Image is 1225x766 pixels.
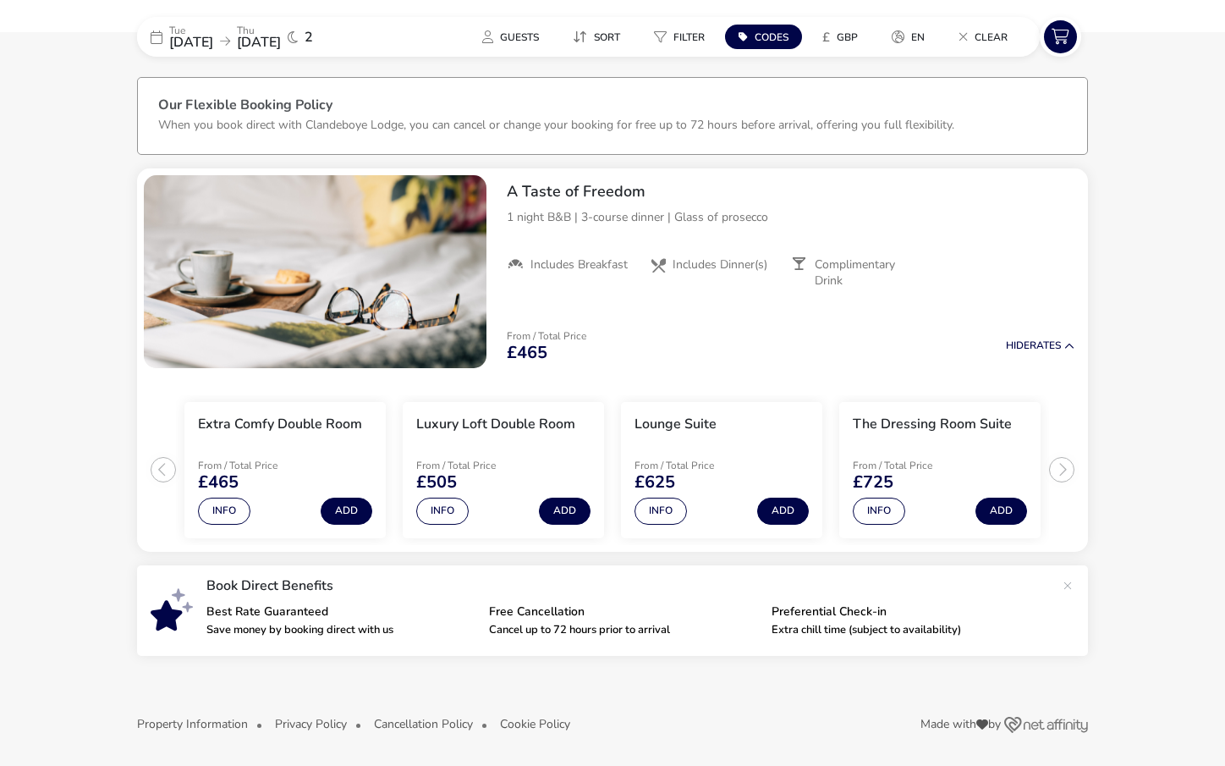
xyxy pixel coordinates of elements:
span: Complimentary Drink [815,257,920,288]
button: Clear [945,25,1021,49]
button: Filter [640,25,718,49]
span: Clear [975,30,1008,44]
span: Hide [1006,339,1030,352]
naf-pibe-menu-bar-item: en [878,25,945,49]
p: From / Total Price [634,460,755,471]
button: Codes [725,25,802,49]
p: Cancel up to 72 hours prior to arrival [489,625,758,636]
h3: Luxury Loft Double Room [416,416,575,433]
span: [DATE] [169,33,213,52]
span: 2 [305,30,313,44]
button: Add [539,498,591,525]
span: Includes Breakfast [530,257,628,273]
button: Cancellation Policy [374,718,473,730]
swiper-slide: 3 / 4 [612,395,831,545]
span: Sort [594,30,620,44]
p: From / Total Price [853,460,973,471]
button: Property Information [137,718,248,730]
naf-pibe-menu-bar-item: Codes [725,25,809,49]
span: £465 [198,474,239,491]
naf-pibe-menu-bar-item: Clear [945,25,1028,49]
p: From / Total Price [507,331,586,341]
button: Privacy Policy [275,718,347,730]
button: £GBP [809,25,871,49]
p: Thu [237,25,281,36]
span: £625 [634,474,675,491]
button: Info [416,498,469,525]
span: Filter [673,30,705,44]
div: A Taste of Freedom1 night B&B | 3-course dinner | Glass of proseccoIncludes BreakfastIncludes Din... [493,168,1088,302]
p: From / Total Price [416,460,536,471]
swiper-slide: 2 / 4 [394,395,612,545]
button: Add [757,498,809,525]
p: Preferential Check-in [772,606,1041,618]
p: Extra chill time (subject to availability) [772,625,1041,636]
naf-pibe-menu-bar-item: Filter [640,25,725,49]
span: GBP [837,30,858,44]
button: Info [853,498,905,525]
button: HideRates [1006,340,1074,351]
h3: Our Flexible Booking Policy [158,98,1067,116]
span: £725 [853,474,893,491]
span: £505 [416,474,457,491]
span: Codes [755,30,788,44]
button: Add [975,498,1027,525]
h2: A Taste of Freedom [507,182,1074,201]
button: Info [634,498,687,525]
button: Info [198,498,250,525]
button: Sort [559,25,634,49]
button: Add [321,498,372,525]
p: 1 night B&B | 3-course dinner | Glass of prosecco [507,208,1074,226]
p: Save money by booking direct with us [206,625,475,636]
div: Tue[DATE]Thu[DATE]2 [137,17,391,57]
button: Cookie Policy [500,718,570,730]
span: en [911,30,925,44]
span: Guests [500,30,539,44]
p: Tue [169,25,213,36]
naf-pibe-menu-bar-item: Sort [559,25,640,49]
span: £465 [507,344,547,361]
swiper-slide: 4 / 4 [831,395,1049,545]
swiper-slide: 1 / 4 [176,395,394,545]
p: Best Rate Guaranteed [206,606,475,618]
p: Book Direct Benefits [206,579,1054,592]
h3: The Dressing Room Suite [853,416,1012,433]
h3: Lounge Suite [634,416,717,433]
naf-pibe-menu-bar-item: Guests [469,25,559,49]
p: Free Cancellation [489,606,758,618]
button: en [878,25,938,49]
button: Guests [469,25,552,49]
span: Made with by [920,719,1001,730]
p: From / Total Price [198,460,318,471]
swiper-slide: 1 / 1 [144,175,486,368]
p: When you book direct with Clandeboye Lodge, you can cancel or change your booking for free up to ... [158,117,954,133]
span: Includes Dinner(s) [673,257,767,273]
span: [DATE] [237,33,281,52]
naf-pibe-menu-bar-item: £GBP [809,25,878,49]
h3: Extra Comfy Double Room [198,416,362,433]
i: £ [822,29,830,46]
